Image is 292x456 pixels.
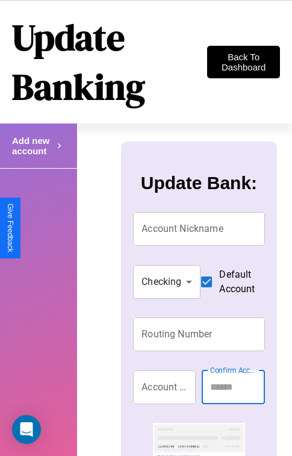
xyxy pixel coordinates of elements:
[210,365,258,375] label: Confirm Account Number
[133,265,200,299] div: Checking
[12,13,207,111] h1: Update Banking
[219,267,255,296] span: Default Account
[6,204,14,252] div: Give Feedback
[207,46,280,78] button: Back To Dashboard
[12,136,54,156] h4: Add new account
[141,173,257,193] h3: Update Bank:
[12,415,41,444] div: Open Intercom Messenger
